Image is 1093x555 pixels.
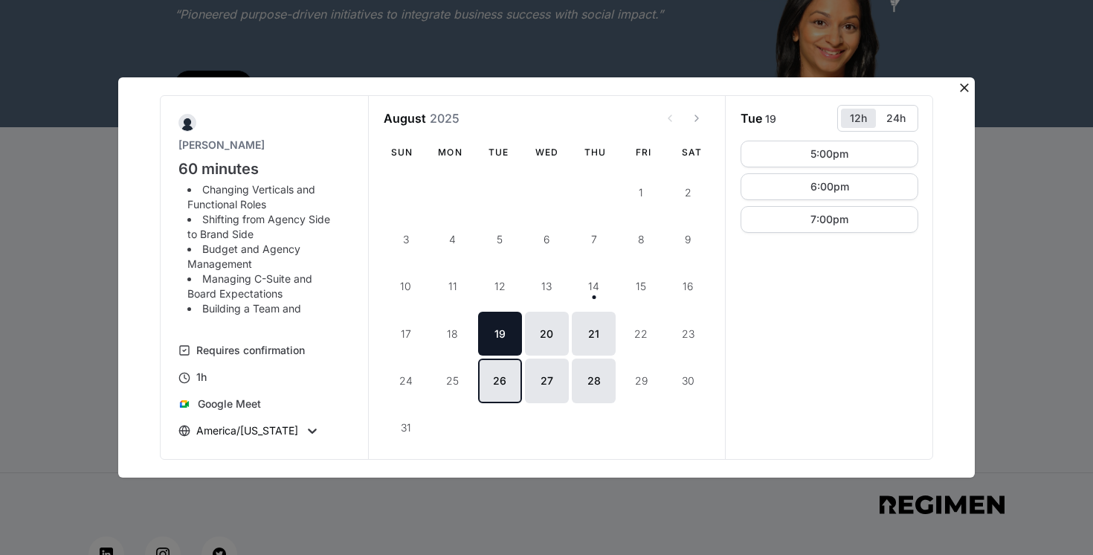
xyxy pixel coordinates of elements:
[572,359,616,402] button: 28
[674,147,710,158] div: Sat
[619,265,662,309] button: 15
[666,312,710,356] button: 23
[196,370,207,385] div: 1h
[666,265,710,309] button: 16
[478,312,522,356] button: 19
[810,214,848,225] div: 7:00pm
[301,422,304,440] input: Timezone Select
[384,312,428,356] button: 17
[196,423,298,438] p: America/[US_STATE]
[431,312,474,356] button: 18
[178,114,196,132] img: Menaka Gopinath
[525,359,569,402] button: 27
[431,217,474,261] button: 4
[478,217,522,261] button: 5
[619,170,662,214] button: 1
[187,272,339,301] li: Managing C-Suite and Board Expectations
[525,312,569,356] button: 20
[430,111,460,126] span: 2025
[619,359,662,402] button: 29
[625,147,662,158] div: Fri
[478,359,522,402] button: 26
[572,217,616,261] button: 7
[431,359,474,402] button: 25
[178,398,190,410] img: Google Meet icon
[196,343,305,358] div: Requires confirmation
[850,112,867,125] div: 12h
[187,242,339,272] li: Budget and Agency Management
[810,149,848,159] div: 5:00pm
[666,217,710,261] button: 9
[657,105,683,132] button: View previous month
[178,158,351,179] h1: 60 minutes
[384,111,426,126] strong: August
[577,147,613,158] div: Thu
[187,182,339,212] li: Changing Verticals and Functional Roles
[683,105,710,132] button: View next month
[187,212,339,242] li: Shifting from Agency Side to Brand Side
[619,217,662,261] button: 8
[384,406,428,450] button: 31
[886,112,906,125] div: 24h
[529,147,565,158] div: Wed
[384,265,428,309] button: 10
[198,397,261,411] p: Google Meet
[525,217,569,261] button: 6
[432,147,468,158] div: Mon
[384,147,420,158] div: Sun
[480,147,517,158] div: Tue
[572,265,616,309] button: 14
[187,301,339,331] li: Building a Team and Managing Transformation
[666,170,710,214] button: 2
[666,359,710,402] button: 30
[762,110,779,126] span: 19
[619,312,662,356] button: 22
[572,312,616,356] button: 21
[741,111,762,126] span: Tue
[384,359,428,402] button: 24
[178,138,351,153] p: [PERSON_NAME]
[478,265,522,309] button: 12
[525,265,569,309] button: 13
[431,265,474,309] button: 11
[810,182,849,192] div: 6:00pm
[384,217,428,261] button: 3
